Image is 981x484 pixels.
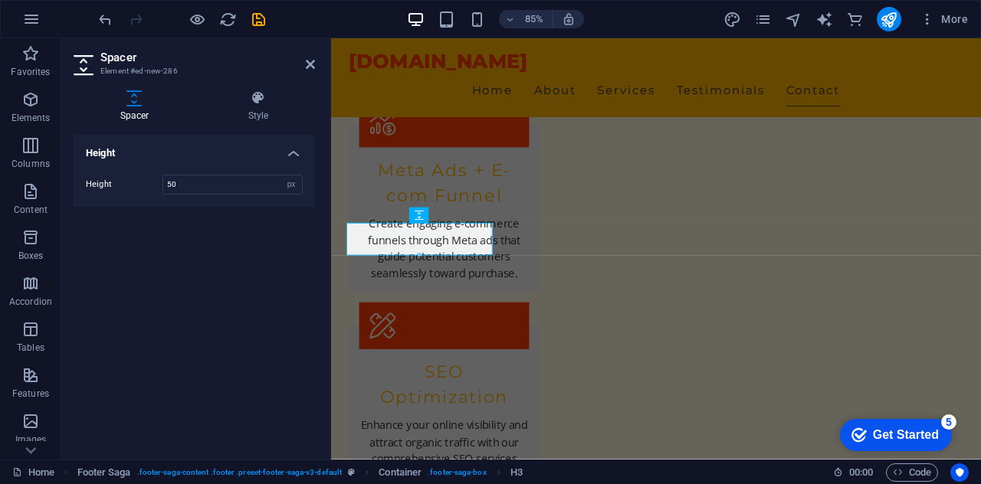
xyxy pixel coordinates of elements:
div: Get Started [45,17,111,31]
i: Commerce [846,11,864,28]
i: Undo: Add element (Ctrl+Z) [97,11,114,28]
button: More [914,7,974,31]
p: Elements [11,112,51,124]
button: design [723,10,742,28]
i: Reload page [219,11,237,28]
div: Get Started 5 items remaining, 0% complete [12,8,124,40]
span: Click to select. Double-click to edit [510,463,523,482]
span: . footer-saga-box [428,463,487,482]
h4: Style [202,90,315,123]
p: Boxes [18,250,44,262]
button: Usercentrics [950,463,969,482]
i: Design (Ctrl+Alt+Y) [723,11,741,28]
i: On resize automatically adjust zoom level to fit chosen device. [562,12,576,26]
span: 00 00 [849,463,873,482]
h2: Spacer [100,51,315,64]
button: navigator [785,10,803,28]
i: Publish [880,11,897,28]
p: Images [15,433,47,446]
h4: Height [74,135,315,162]
span: More [920,11,968,27]
span: Click to select. Double-click to edit [379,463,422,482]
label: Height [86,180,162,188]
h6: Session time [833,463,874,482]
button: reload [218,10,237,28]
p: Content [14,204,48,216]
h3: Element #ed-new-286 [100,64,284,78]
h4: Spacer [74,90,202,123]
button: text_generator [815,10,834,28]
span: Code [893,463,931,482]
p: Accordion [9,296,52,308]
i: Save (Ctrl+S) [250,11,267,28]
button: publish [877,7,901,31]
span: Click to select. Double-click to edit [77,463,131,482]
span: : [860,466,862,478]
i: This element is a customizable preset [348,468,355,476]
button: Code [886,463,938,482]
p: Favorites [11,66,50,78]
p: Columns [11,158,50,170]
button: 85% [499,10,553,28]
button: commerce [846,10,865,28]
button: pages [754,10,773,28]
div: 5 [113,3,129,18]
a: Click to cancel selection. Double-click to open Pages [12,463,54,482]
h6: 85% [522,10,546,28]
i: AI Writer [815,11,833,28]
span: . footer-saga-content .footer .preset-footer-saga-v3-default [137,463,342,482]
i: Pages (Ctrl+Alt+S) [754,11,772,28]
p: Features [12,388,49,400]
i: Navigator [785,11,802,28]
button: save [249,10,267,28]
p: Tables [17,342,44,354]
button: undo [96,10,114,28]
nav: breadcrumb [77,463,523,482]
